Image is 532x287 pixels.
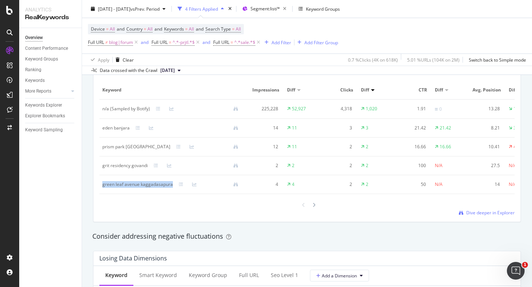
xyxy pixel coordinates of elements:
[361,87,369,93] span: Diff
[466,54,526,66] button: Switch back to Simple mode
[440,125,451,131] div: 21.42
[514,106,522,112] div: 1.53
[324,87,353,93] span: Clicks
[130,6,160,12] span: vs Prev. Period
[105,272,127,279] div: Keyword
[439,106,442,113] div: 0
[287,87,295,93] span: Diff
[25,101,76,109] a: Keywords Explorer
[472,106,500,112] div: 13.28
[196,26,204,32] span: and
[106,26,109,32] span: =
[366,106,377,112] div: 1,020
[102,162,148,169] div: grit residency govandi
[310,270,369,281] button: Add a Dimension
[348,56,398,63] div: 0.7 % Clicks ( 4K on 618K )
[398,181,426,188] div: 50
[435,87,443,93] span: Diff
[366,143,368,150] div: 2
[25,126,63,134] div: Keyword Sampling
[324,125,352,131] div: 3
[189,24,194,34] span: All
[407,56,460,63] div: 5.01 % URLs ( 104K on 2M )
[324,143,352,150] div: 2
[25,55,76,63] a: Keyword Groups
[25,112,76,120] a: Explorer Bookmarks
[250,6,280,12] span: Segment: list/*
[141,39,149,45] div: and
[102,125,130,131] div: eden banjara
[202,39,210,45] div: and
[236,24,241,34] span: All
[25,55,58,63] div: Keyword Groups
[147,24,153,34] span: All
[435,108,438,110] img: Equal
[88,3,168,15] button: [DATE] - [DATE]vsPrev. Period
[366,181,368,188] div: 2
[522,262,528,268] span: 1
[109,37,133,48] span: blog|forum
[100,67,157,74] div: Data crossed with the Crawl
[250,143,278,150] div: 12
[398,125,426,131] div: 21.42
[123,56,134,63] div: Clear
[294,38,338,47] button: Add Filter Group
[514,125,522,131] div: 3.45
[231,39,233,45] span: =
[509,181,516,188] div: N/A
[435,162,443,169] div: N/A
[98,56,109,63] div: Apply
[102,87,242,93] span: Keyword
[102,143,170,150] div: prism park ulhasnagar
[366,125,368,131] div: 3
[185,6,218,12] div: 4 Filters Applied
[469,56,526,63] div: Switch back to Simple mode
[164,26,184,32] span: Keywords
[102,106,150,112] div: n/a (Sampled by Botify)
[292,106,306,112] div: 52,927
[169,39,171,45] span: =
[509,162,516,169] div: N/A
[25,45,68,52] div: Content Performance
[398,162,426,169] div: 100
[25,112,65,120] div: Explorer Bookmarks
[88,39,104,45] span: Full URL
[239,3,289,15] button: Segment:list/*
[398,87,427,93] span: CTR
[272,39,291,45] div: Add Filter
[98,6,130,12] span: [DATE] - [DATE]
[92,232,522,241] div: Consider addressing negative fluctuations
[239,272,259,279] div: Full URL
[154,26,162,32] span: and
[160,67,175,74] span: 2025 Aug. 4th
[398,106,426,112] div: 1.91
[141,39,149,46] button: and
[292,162,294,169] div: 2
[250,125,278,131] div: 14
[25,101,62,109] div: Keywords Explorer
[304,39,338,45] div: Add Filter Group
[25,13,76,22] div: RealKeywords
[88,54,109,66] button: Apply
[25,126,76,134] a: Keyword Sampling
[25,77,76,84] a: Keywords
[398,143,426,150] div: 16.66
[262,38,291,47] button: Add Filter
[296,3,343,15] button: Keyword Groups
[250,87,279,93] span: Impressions
[472,87,501,93] span: Avg. Position
[173,37,195,48] span: ^.*-prjtl.*$
[185,26,188,32] span: =
[472,143,500,150] div: 10.41
[91,26,105,32] span: Device
[292,125,297,131] div: 11
[316,273,357,279] span: Add a Dimension
[117,26,125,32] span: and
[213,39,229,45] span: Full URL
[205,26,231,32] span: Search Type
[25,45,76,52] a: Content Performance
[232,26,235,32] span: =
[514,143,522,150] div: 4.41
[25,87,51,95] div: More Reports
[175,3,227,15] button: 4 Filters Applied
